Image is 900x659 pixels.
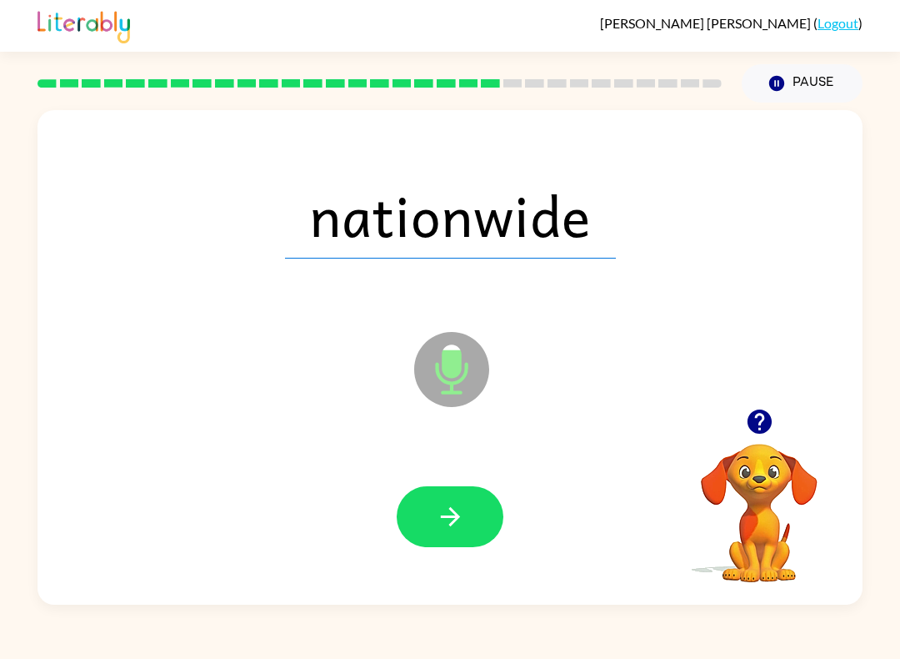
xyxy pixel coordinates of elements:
[37,7,130,43] img: Literably
[600,15,862,31] div: ( )
[285,172,616,259] span: nationwide
[600,15,813,31] span: [PERSON_NAME] [PERSON_NAME]
[676,418,842,585] video: Your browser must support playing .mp4 files to use Literably. Please try using another browser.
[817,15,858,31] a: Logout
[742,64,862,103] button: Pause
